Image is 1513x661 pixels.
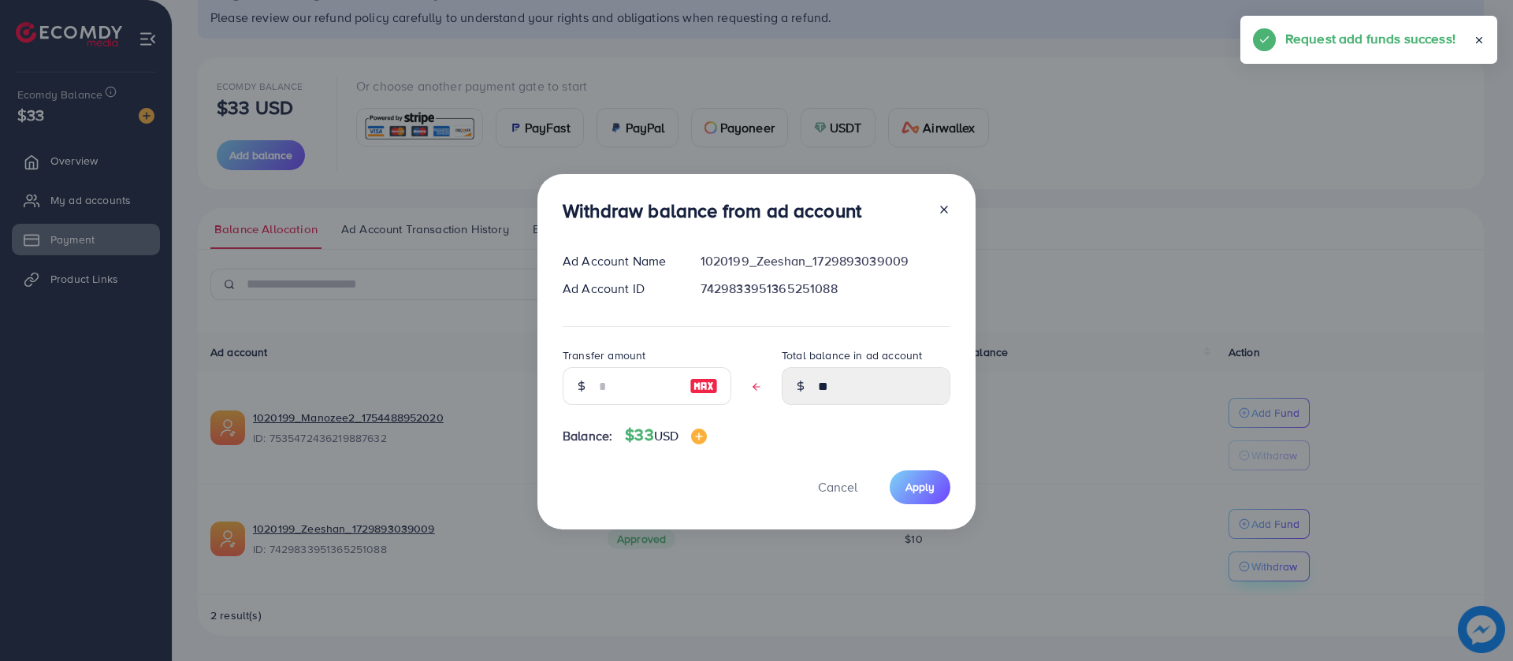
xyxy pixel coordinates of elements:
[688,252,963,270] div: 1020199_Zeeshan_1729893039009
[782,347,922,363] label: Total balance in ad account
[798,470,877,504] button: Cancel
[688,280,963,298] div: 7429833951365251088
[1285,28,1455,49] h5: Request add funds success!
[890,470,950,504] button: Apply
[905,479,935,495] span: Apply
[654,427,678,444] span: USD
[550,280,688,298] div: Ad Account ID
[818,478,857,496] span: Cancel
[563,199,861,222] h3: Withdraw balance from ad account
[563,427,612,445] span: Balance:
[563,347,645,363] label: Transfer amount
[690,377,718,395] img: image
[691,429,707,444] img: image
[550,252,688,270] div: Ad Account Name
[625,425,707,445] h4: $33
